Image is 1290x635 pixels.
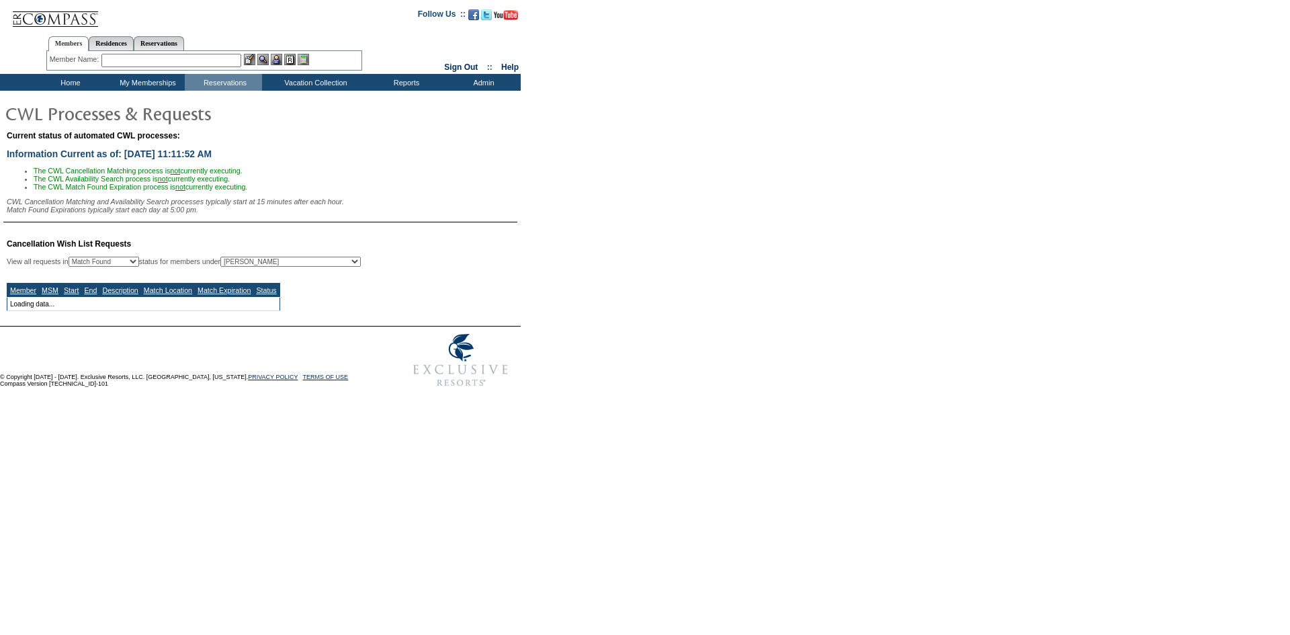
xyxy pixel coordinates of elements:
[481,13,492,22] a: Follow us on Twitter
[185,74,262,91] td: Reservations
[64,286,79,294] a: Start
[134,36,184,50] a: Reservations
[89,36,134,50] a: Residences
[158,175,168,183] u: not
[107,74,185,91] td: My Memberships
[501,62,519,72] a: Help
[7,239,131,249] span: Cancellation Wish List Requests
[494,10,518,20] img: Subscribe to our YouTube Channel
[34,183,247,191] span: The CWL Match Found Expiration process is currently executing.
[48,36,89,51] a: Members
[468,9,479,20] img: Become our fan on Facebook
[256,286,276,294] a: Status
[7,131,180,140] span: Current status of automated CWL processes:
[303,374,349,380] a: TERMS OF USE
[248,374,298,380] a: PRIVACY POLICY
[400,327,521,394] img: Exclusive Resorts
[50,54,101,65] div: Member Name:
[284,54,296,65] img: Reservations
[443,74,521,91] td: Admin
[170,167,180,175] u: not
[257,54,269,65] img: View
[175,183,185,191] u: not
[144,286,192,294] a: Match Location
[487,62,492,72] span: ::
[298,54,309,65] img: b_calculator.gif
[262,74,366,91] td: Vacation Collection
[366,74,443,91] td: Reports
[7,198,517,214] div: CWL Cancellation Matching and Availability Search processes typically start at 15 minutes after e...
[494,13,518,22] a: Subscribe to our YouTube Channel
[7,298,280,311] td: Loading data...
[10,286,36,294] a: Member
[42,286,58,294] a: MSM
[34,167,243,175] span: The CWL Cancellation Matching process is currently executing.
[271,54,282,65] img: Impersonate
[30,74,107,91] td: Home
[102,286,138,294] a: Description
[34,175,230,183] span: The CWL Availability Search process is currently executing.
[468,13,479,22] a: Become our fan on Facebook
[481,9,492,20] img: Follow us on Twitter
[244,54,255,65] img: b_edit.gif
[7,257,361,267] div: View all requests in status for members under
[444,62,478,72] a: Sign Out
[198,286,251,294] a: Match Expiration
[418,8,466,24] td: Follow Us ::
[7,149,212,159] span: Information Current as of: [DATE] 11:11:52 AM
[84,286,97,294] a: End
